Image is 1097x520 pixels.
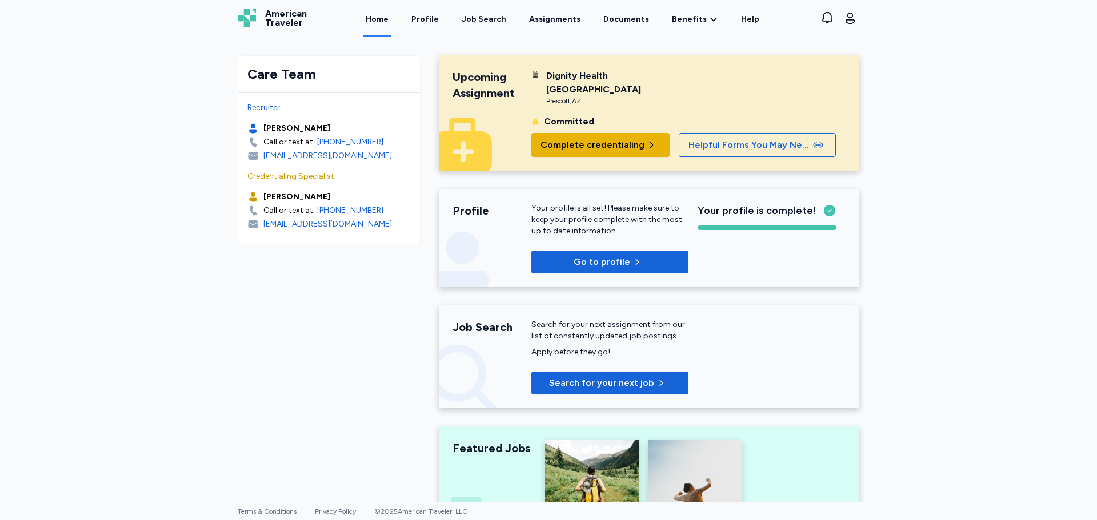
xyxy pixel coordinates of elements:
[672,14,707,25] span: Benefits
[531,372,688,394] button: Search for your next job
[374,507,467,515] span: © 2025 American Traveler, LLC
[263,205,315,216] div: Call or text at:
[238,9,256,27] img: Logo
[453,203,531,219] div: Profile
[545,440,639,502] img: Highest Paying
[453,69,531,101] div: Upcoming Assignment
[531,203,688,237] div: Your profile is all set! Please make sure to keep your profile complete with the most up to date ...
[315,507,356,515] a: Privacy Policy
[531,346,688,358] div: Apply before they go!
[648,440,742,502] img: Recently Added
[453,440,531,456] div: Featured Jobs
[544,115,594,128] div: Committed
[263,219,392,230] div: [EMAIL_ADDRESS][DOMAIN_NAME]
[688,138,811,152] span: Helpful Forms You May Need
[238,507,297,515] a: Terms & Conditions
[247,171,411,182] div: Credentialing Specialist
[698,203,816,219] span: Your profile is complete!
[317,205,383,216] a: [PHONE_NUMBER]
[453,319,531,335] div: Job Search
[317,136,383,148] a: [PHONE_NUMBER]
[549,376,654,390] span: Search for your next job
[263,150,392,162] div: [EMAIL_ADDRESS][DOMAIN_NAME]
[531,251,688,273] button: Go to profile
[247,65,411,83] div: Care Team
[679,133,836,157] button: Helpful Forms You May Need
[263,123,330,134] div: [PERSON_NAME]
[531,133,670,157] button: Complete credentialing
[265,9,307,27] span: American Traveler
[363,1,391,37] a: Home
[531,319,688,342] div: Search for your next assignment from our list of constantly updated job postings.
[263,136,315,148] div: Call or text at:
[247,102,411,114] div: Recruiter
[546,69,688,96] div: Dignity Health [GEOGRAPHIC_DATA]
[462,14,506,25] div: Job Search
[546,96,688,106] div: Prescott , AZ
[672,14,718,25] a: Benefits
[574,255,630,269] span: Go to profile
[541,138,644,152] span: Complete credentialing
[263,191,330,203] div: [PERSON_NAME]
